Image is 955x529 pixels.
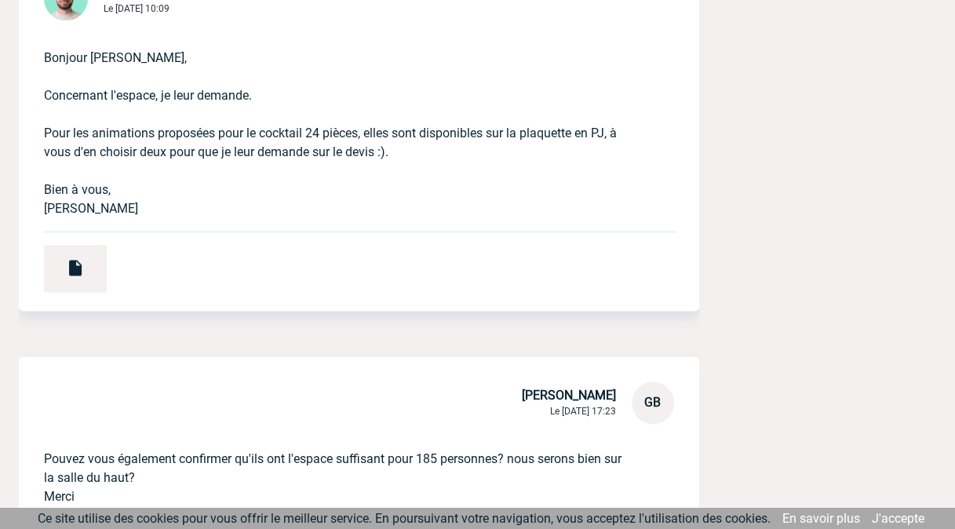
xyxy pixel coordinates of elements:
a: J'accepte [872,511,924,526]
span: Le [DATE] 10:09 [104,3,169,14]
p: Bonjour [PERSON_NAME], Concernant l'espace, je leur demande. Pour les animations proposées pour l... [44,24,630,218]
a: En savoir plus [782,511,860,526]
span: Le [DATE] 17:23 [550,406,616,417]
span: GB [644,395,661,410]
a: COCKTAIL AUTOMNE HIVER 2025-2026.pdf [19,254,107,268]
span: Ce site utilise des cookies pour vous offrir le meilleur service. En poursuivant votre navigation... [38,511,771,526]
p: Pouvez vous également confirmer qu'ils ont l'espace suffisant pour 185 personnes? nous serons bie... [44,424,630,505]
span: [PERSON_NAME] [522,388,616,403]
